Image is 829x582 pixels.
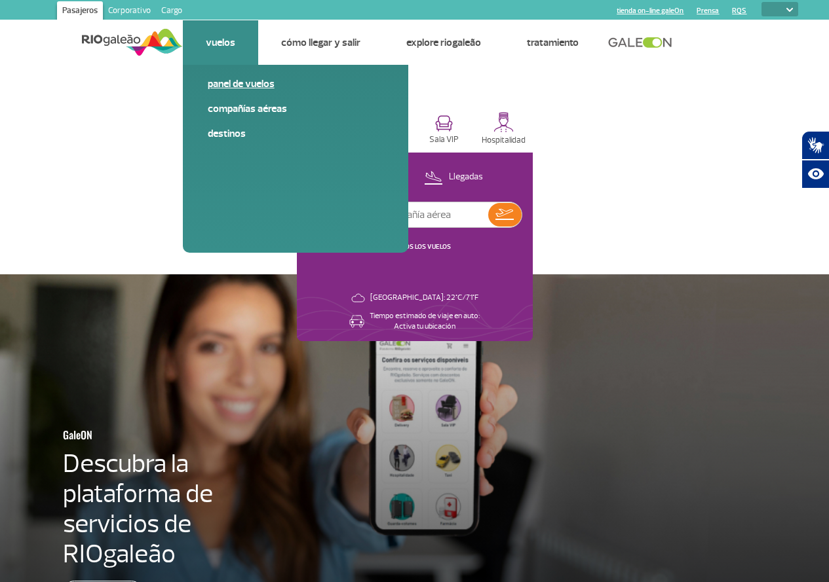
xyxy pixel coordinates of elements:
[493,112,514,132] img: hospitality.svg
[374,242,455,252] button: VER TODOS LOS VUELOS
[378,242,451,251] a: VER TODOS LOS VUELOS
[420,169,487,186] button: Llegadas
[801,131,829,189] div: Plugin de acessibilidade da Hand Talk.
[527,36,579,49] a: Tratamiento
[103,1,156,22] a: Corporativo
[406,36,481,49] a: Explore RIOgaleão
[482,136,526,145] p: Hospitalidad
[206,36,235,49] a: Vuelos
[449,171,483,183] p: Llegadas
[208,126,383,141] a: Destinos
[474,107,533,153] button: Hospitalidad
[801,131,829,160] button: Abrir tradutor de língua de sinais.
[617,7,684,15] a: tienda on-line galeOn
[63,421,282,448] h3: GaleON
[435,115,453,132] img: vipRoom.svg
[370,311,480,332] p: Tiempo estimado de viaje en auto: Activa tu ubicación
[801,160,829,189] button: Abrir recursos assistivos.
[208,101,383,116] a: Compañías aéreas
[415,107,474,153] button: Sala VIP
[57,1,103,22] a: Pasajeros
[156,1,187,22] a: Cargo
[697,7,719,15] a: Prensa
[370,293,478,303] p: [GEOGRAPHIC_DATA]: 22°C/71°F
[63,448,271,569] h4: Descubra la plataforma de servicios de RIOgaleão
[281,36,360,49] a: Cómo llegar y salir
[208,77,383,91] a: Panel de vuelos
[732,7,746,15] a: RQS
[429,135,459,145] p: Sala VIP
